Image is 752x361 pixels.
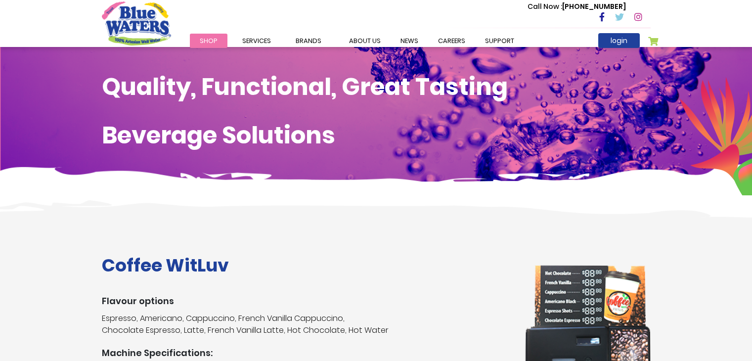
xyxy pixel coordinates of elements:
[391,34,428,48] a: News
[296,36,321,45] span: Brands
[102,313,510,336] p: Espresso, Americano, Cappuccino, French Vanilla Cappuccino, Chocolate Espresso, Latte, French Van...
[242,36,271,45] span: Services
[598,33,640,48] a: login
[200,36,218,45] span: Shop
[102,73,651,101] h1: Quality, Functional, Great Tasting
[339,34,391,48] a: about us
[528,1,626,12] p: [PHONE_NUMBER]
[475,34,524,48] a: support
[528,1,562,11] span: Call Now :
[428,34,475,48] a: careers
[102,255,510,276] h1: Coffee WitLuv
[102,1,171,45] a: store logo
[102,121,651,150] h1: Beverage Solutions
[102,348,510,359] h3: Machine Specifications:
[102,296,510,307] h3: Flavour options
